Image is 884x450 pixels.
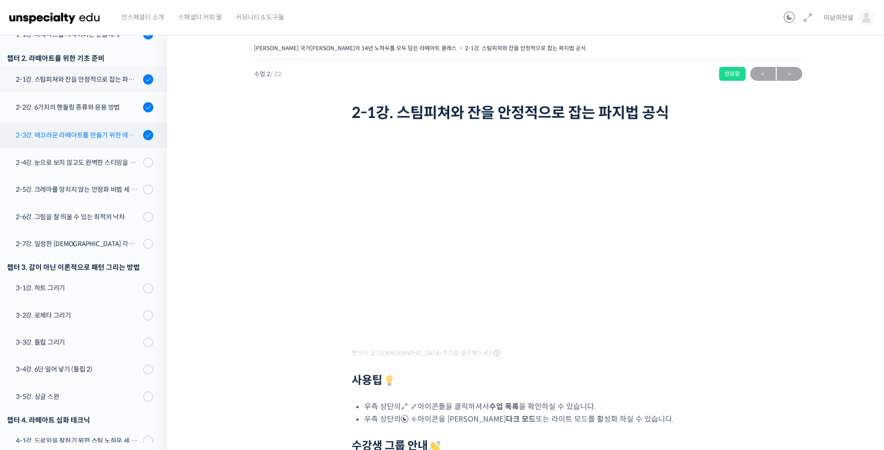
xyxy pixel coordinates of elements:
div: 3-3강. 튤립 그리기 [16,337,140,347]
b: 다크 모드 [506,414,536,424]
span: 수업 2 [254,71,282,77]
div: 3-2강. 로제타 그리기 [16,310,140,320]
a: 다음→ [777,67,802,81]
span: 홈 [29,308,35,316]
a: 설정 [120,294,178,318]
span: → [777,68,802,80]
h1: 2-1강. 스팀피쳐와 잔을 안정적으로 잡는 파지법 공식 [352,104,705,122]
img: 💡 [384,375,395,386]
div: 2-5강. 크레마를 망치지 않는 안정화 비법 세 가지 [16,184,140,195]
div: 2-4강. 눈으로 보지 않고도 완벽한 스티밍을 치는 노하우 [16,157,140,168]
a: 2-1강. 스팀피쳐와 잔을 안정적으로 잡는 파지법 공식 [465,45,586,52]
span: 영상이 끊기[DEMOGRAPHIC_DATA] 여기를 클릭해주세요 [352,350,500,357]
div: 3-5강. 싱글 스완 [16,391,140,402]
a: [PERSON_NAME] 국가[PERSON_NAME]의 14년 노하우를 모두 담은 라떼아트 클래스 [254,45,457,52]
div: 완료함 [719,67,746,81]
strong: 사용팁 [352,373,396,387]
div: 2-2강. 6가지의 핸들링 종류와 응용 방법 [16,102,140,112]
div: 2-1강. 스팀피쳐와 잔을 안정적으로 잡는 파지법 공식 [16,74,140,85]
div: 챕터 4. 라떼아트 심화 테크닉 [7,414,153,426]
a: 홈 [3,294,61,318]
div: 4-1강. 드로잉을 잘하기 위한 스팀 노하우 세 가지 [16,436,140,446]
a: ←이전 [750,67,776,81]
span: ← [750,68,776,80]
b: 수업 목록 [489,402,519,411]
div: 3-4강. 6단 밀어 넣기 (튤립 2) [16,364,140,374]
div: 2-3강. 매끄러운 라떼아트를 만들기 위한 에스프레소 추출 방법 [16,130,140,140]
div: 2-7강. 일정한 [DEMOGRAPHIC_DATA] 각도를 완성하는 방법 [16,239,140,249]
span: 미남의전설 [824,13,853,22]
li: 우측 상단의 아이콘들을 클릭하셔서 을 확인하실 수 있습니다. [364,400,705,413]
span: 설정 [144,308,155,316]
div: 챕터 2. 라떼아트를 위한 기초 준비 [7,52,153,65]
a: 대화 [61,294,120,318]
div: 3-1강. 하트 그리기 [16,283,140,293]
span: 대화 [85,309,96,316]
span: / 22 [270,70,282,78]
div: 2-6강. 그림을 잘 띄울 수 있는 최적의 낙차 [16,212,140,222]
li: 우측 상단의 아이콘을 [PERSON_NAME] 또는 라이트 모드를 활성화 하실 수 있습니다. [364,413,705,425]
div: 챕터 3. 감이 아닌 이론적으로 패턴 그리는 방법 [7,261,153,274]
